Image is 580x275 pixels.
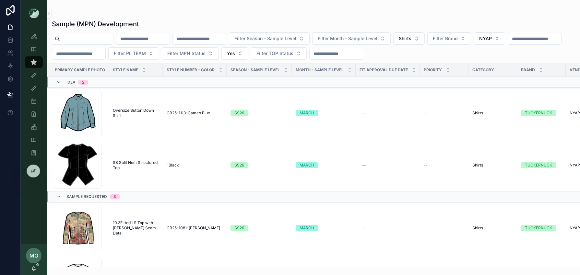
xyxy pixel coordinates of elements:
span: -- [424,110,428,116]
span: Shirts [399,35,411,42]
button: Select Button [108,47,159,60]
button: Select Button [312,32,391,45]
div: MARCH [300,225,314,231]
span: MO [30,252,38,259]
div: -- [362,225,366,231]
a: MARCH [296,225,352,231]
div: TUCKERNUCK [525,225,552,231]
a: TUCKERNUCK [521,225,562,231]
a: GB25-1113-Cameo Blue [167,110,223,116]
a: 10.3Fitted LS Top with [PERSON_NAME] Seam Detail [113,220,159,236]
button: Select Button [229,32,310,45]
span: Shirts [472,163,483,168]
span: -Black [167,163,179,168]
div: scrollable content [21,26,47,167]
a: Oversize Button Down Shirt [113,108,159,118]
a: MARCH [296,110,352,116]
button: Select Button [162,47,219,60]
span: Idea [66,80,76,85]
div: 2 [82,80,84,85]
span: Sample Requested [66,194,107,199]
span: GB25-1081-[PERSON_NAME] [167,225,220,231]
div: -- [362,110,366,116]
a: SS Split Hem Structured Top [113,160,159,170]
a: -- [424,110,465,116]
span: NYAP [570,110,580,116]
a: GB25-1081-[PERSON_NAME] [167,225,223,231]
a: Shirts [472,110,513,116]
a: TUCKERNUCK [521,162,562,168]
a: SS26 [231,225,288,231]
a: -- [424,163,465,168]
button: Select Button [427,32,471,45]
img: App logo [29,8,39,18]
div: -- [362,163,366,168]
div: TUCKERNUCK [525,110,552,116]
span: Brand [521,67,535,73]
span: GB25-1113-Cameo Blue [167,110,210,116]
span: Fit Approval Due Date [360,67,408,73]
a: Shirts [472,225,513,231]
div: TUCKERNUCK [525,162,552,168]
span: Category [472,67,494,73]
a: -- [360,160,416,170]
span: -- [424,163,428,168]
a: TUCKERNUCK [521,110,562,116]
span: Style Name [113,67,138,73]
div: SS26 [234,162,244,168]
span: NYAP [479,35,492,42]
div: MARCH [300,162,314,168]
a: Shirts [472,163,513,168]
span: Primary Sample Photo [55,67,105,73]
button: Select Button [251,47,307,60]
span: Filter Month - Sample Level [318,35,377,42]
h1: Sample (MPN) Development [52,19,139,29]
span: Filter PL TEAM [114,50,146,57]
a: -Black [167,163,223,168]
span: PRIORITY [424,67,442,73]
span: MONTH - SAMPLE LEVEL [296,67,344,73]
span: Season - Sample Level [231,67,280,73]
a: -- [360,108,416,118]
a: -- [424,225,465,231]
a: -- [360,223,416,233]
span: NYAP [570,163,580,168]
button: Select Button [221,47,248,60]
span: Filter MPN Status [167,50,206,57]
a: SS26 [231,110,288,116]
button: Select Button [474,32,505,45]
span: Style Number - Color [167,67,215,73]
span: Shirts [472,110,483,116]
div: 3 [113,194,116,199]
button: Select Button [393,32,425,45]
div: SS26 [234,225,244,231]
span: NYAP [570,225,580,231]
span: Filter TOP Status [256,50,293,57]
a: MARCH [296,162,352,168]
div: MARCH [300,110,314,116]
a: SS26 [231,162,288,168]
span: Filter Brand [433,35,458,42]
span: Shirts [472,225,483,231]
span: Yes [227,50,235,57]
span: -- [424,225,428,231]
span: Filter Season - Sample Level [234,35,296,42]
div: SS26 [234,110,244,116]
